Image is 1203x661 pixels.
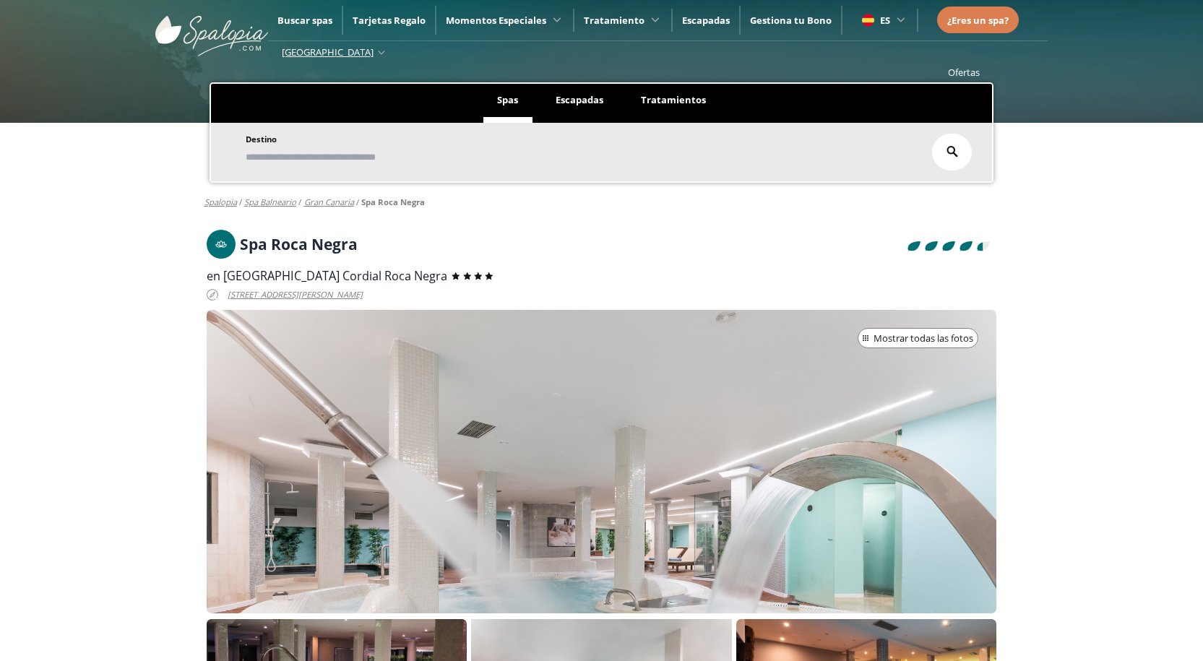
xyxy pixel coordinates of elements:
a: spa balneario [244,196,296,207]
a: ¿Eres un spa? [947,12,1009,28]
span: [GEOGRAPHIC_DATA] [282,46,374,59]
a: Escapadas [682,14,730,27]
span: Destino [246,134,277,144]
span: ¿Eres un spa? [947,14,1009,27]
span: en [GEOGRAPHIC_DATA] Cordial Roca Negra [207,268,447,284]
span: Spas [497,93,518,106]
span: Tratamientos [641,93,706,106]
a: Buscar spas [277,14,332,27]
span: Mostrar todas las fotos [874,332,973,346]
span: / [239,196,242,208]
span: Escapadas [556,93,603,106]
a: Gestiona tu Bono [750,14,832,27]
img: ImgLogoSpalopia.BvClDcEz.svg [155,1,268,56]
button: Mostrar todas las fotos [858,328,979,348]
span: [STREET_ADDRESS][PERSON_NAME] [228,287,363,303]
span: / [298,196,301,208]
a: spa roca negra [361,196,425,207]
a: Spalopia [204,196,237,207]
a: Tarjetas Regalo [353,14,426,27]
a: Ofertas [948,66,980,79]
a: gran canaria [304,196,354,207]
span: / [356,196,359,208]
h1: Spa Roca Negra [240,236,358,252]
